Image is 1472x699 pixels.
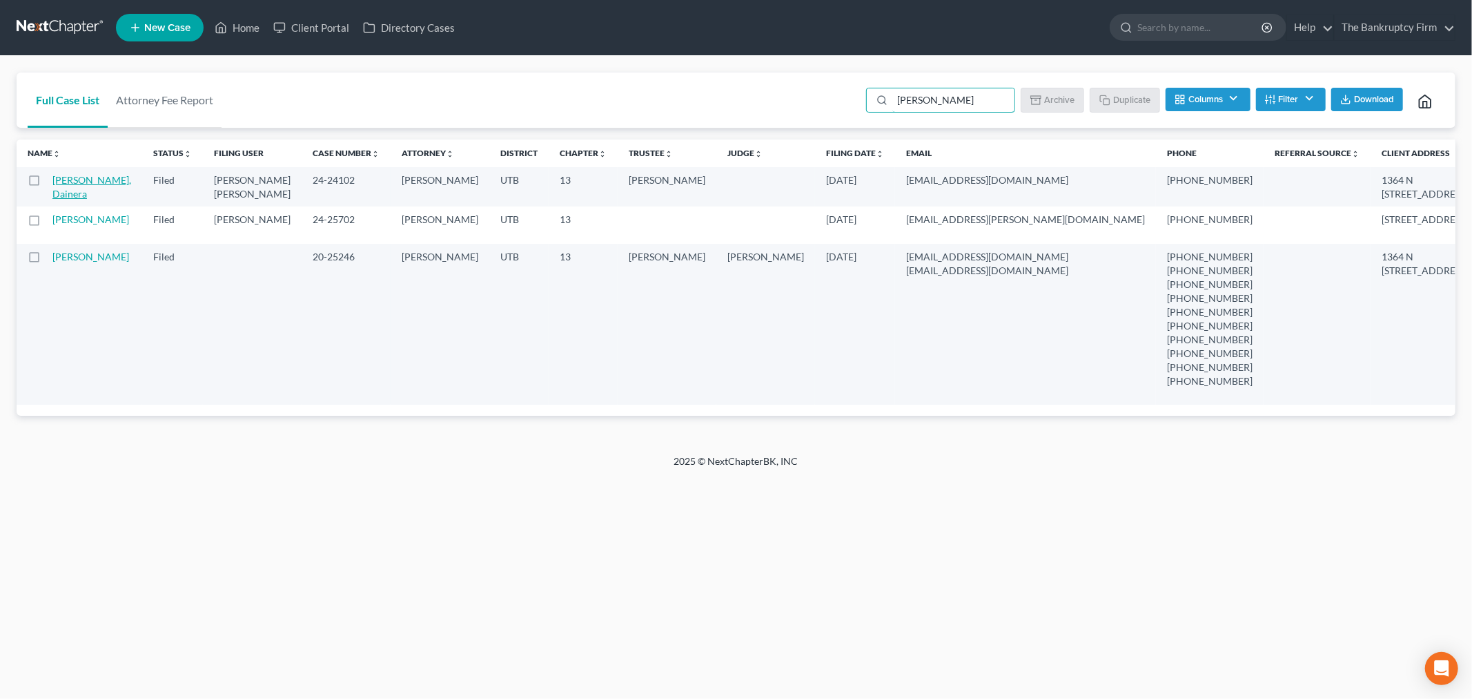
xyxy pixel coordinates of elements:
td: [PERSON_NAME] [618,244,716,405]
td: 13 [549,167,618,207]
a: Referral Sourceunfold_more [1275,148,1360,158]
pre: [PHONE_NUMBER] [1167,213,1253,227]
a: Attorneyunfold_more [402,148,454,158]
i: unfold_more [665,150,673,158]
pre: [EMAIL_ADDRESS][PERSON_NAME][DOMAIN_NAME] [906,213,1145,227]
td: 13 [549,244,618,405]
a: Attorney Fee Report [108,73,222,128]
pre: [PHONE_NUMBER] [1167,173,1253,187]
td: Filed [142,207,203,243]
a: Case Numberunfold_more [313,148,380,158]
td: [PERSON_NAME] [203,207,302,243]
div: 2025 © NextChapterBK, INC [343,454,1130,479]
i: unfold_more [446,150,454,158]
a: Judgeunfold_more [727,148,763,158]
td: UTB [489,207,549,243]
a: Nameunfold_more [28,148,61,158]
div: Open Intercom Messenger [1425,652,1458,685]
a: [PERSON_NAME] [52,251,129,262]
td: [PERSON_NAME] [618,167,716,207]
a: Client Portal [266,15,356,40]
a: Trusteeunfold_more [629,148,673,158]
pre: [EMAIL_ADDRESS][DOMAIN_NAME] [906,173,1145,187]
button: Download [1331,88,1403,111]
td: [PERSON_NAME] [PERSON_NAME] [203,167,302,207]
td: [PERSON_NAME] [391,244,489,405]
a: Filing Dateunfold_more [826,148,884,158]
a: Directory Cases [356,15,462,40]
th: Filing User [203,140,302,167]
input: Search by name... [892,88,1014,112]
span: New Case [144,23,190,33]
th: Phone [1156,140,1264,167]
a: Help [1287,15,1333,40]
i: unfold_more [876,150,884,158]
td: [DATE] [815,207,895,243]
td: 13 [549,207,618,243]
a: The Bankruptcy Firm [1335,15,1455,40]
pre: [EMAIL_ADDRESS][DOMAIN_NAME] [EMAIL_ADDRESS][DOMAIN_NAME] [906,250,1145,278]
i: unfold_more [371,150,380,158]
button: Filter [1256,88,1326,111]
td: 24-24102 [302,167,391,207]
td: 20-25246 [302,244,391,405]
button: Columns [1166,88,1250,111]
a: [PERSON_NAME] [52,213,129,225]
pre: [PHONE_NUMBER] [PHONE_NUMBER] [PHONE_NUMBER] [PHONE_NUMBER] [PHONE_NUMBER] [PHONE_NUMBER] [PHONE_... [1167,250,1253,388]
span: Download [1354,94,1394,105]
a: Home [208,15,266,40]
i: unfold_more [52,150,61,158]
th: Email [895,140,1156,167]
input: Search by name... [1137,15,1264,40]
td: Filed [142,244,203,405]
td: 24-25702 [302,207,391,243]
a: Chapterunfold_more [560,148,607,158]
td: UTB [489,167,549,207]
td: [PERSON_NAME] [391,207,489,243]
i: unfold_more [754,150,763,158]
th: District [489,140,549,167]
i: unfold_more [598,150,607,158]
td: [PERSON_NAME] [391,167,489,207]
td: [PERSON_NAME] [716,244,815,405]
i: unfold_more [184,150,192,158]
td: Filed [142,167,203,207]
td: UTB [489,244,549,405]
a: Statusunfold_more [153,148,192,158]
a: Full Case List [28,73,108,128]
i: unfold_more [1351,150,1360,158]
td: [DATE] [815,244,895,405]
td: [DATE] [815,167,895,207]
a: [PERSON_NAME], Dainera [52,174,131,200]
